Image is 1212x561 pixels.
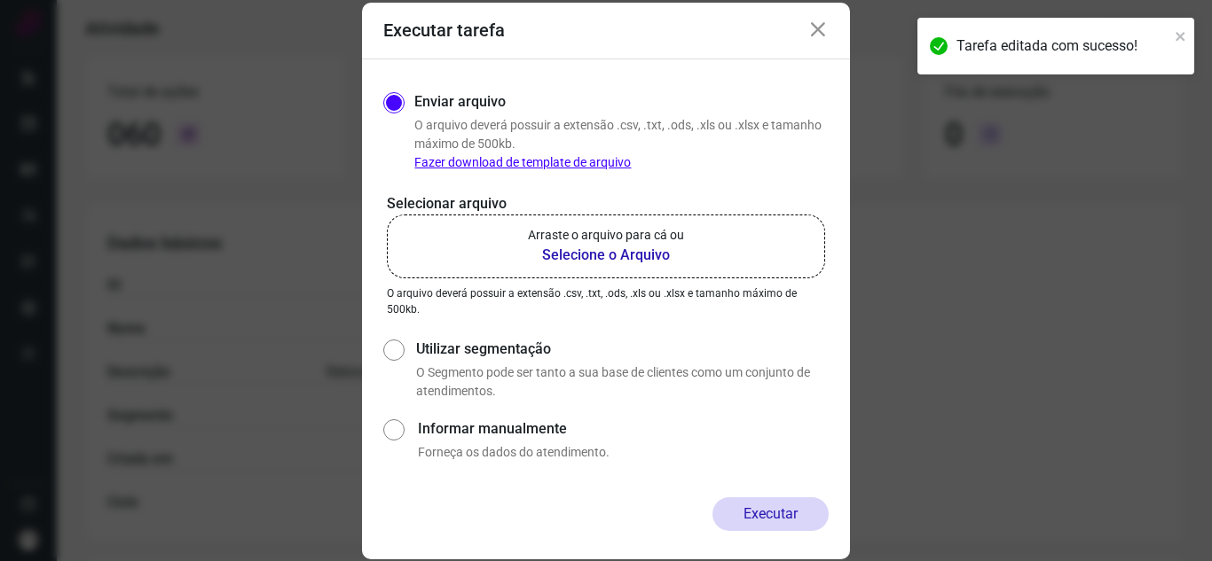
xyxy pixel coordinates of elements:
[387,193,825,214] p: Selecionar arquivo
[383,19,505,41] h3: Executar tarefa
[956,35,1169,57] div: Tarefa editada com sucesso!
[712,497,829,531] button: Executar
[414,155,631,169] a: Fazer download de template de arquivo
[418,418,829,440] label: Informar manualmente
[528,245,684,266] b: Selecione o Arquivo
[414,91,506,113] label: Enviar arquivo
[416,363,829,401] p: O Segmento pode ser tanto a sua base de clientes como um conjunto de atendimentos.
[418,443,829,462] p: Forneça os dados do atendimento.
[528,226,684,245] p: Arraste o arquivo para cá ou
[414,116,829,172] p: O arquivo deverá possuir a extensão .csv, .txt, .ods, .xls ou .xlsx e tamanho máximo de 500kb.
[387,285,825,317] p: O arquivo deverá possuir a extensão .csv, .txt, .ods, .xls ou .xlsx e tamanho máximo de 500kb.
[1175,25,1187,46] button: close
[416,339,829,360] label: Utilizar segmentação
